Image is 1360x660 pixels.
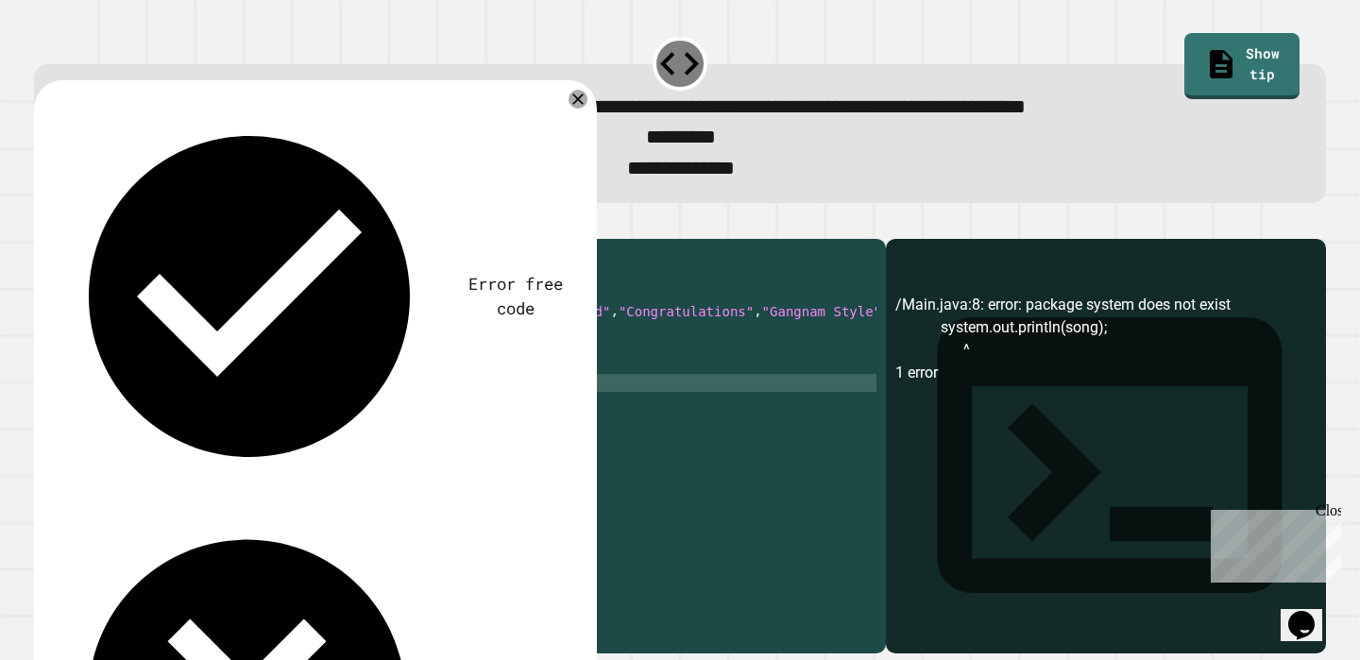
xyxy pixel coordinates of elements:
[1203,502,1341,583] iframe: chat widget
[1184,33,1300,99] a: Show tip
[462,272,569,321] div: Error free code
[8,8,130,120] div: Chat with us now!Close
[1281,584,1341,641] iframe: chat widget
[895,294,1317,653] div: /Main.java:8: error: package system does not exist system.out.println(song); ^ 1 error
